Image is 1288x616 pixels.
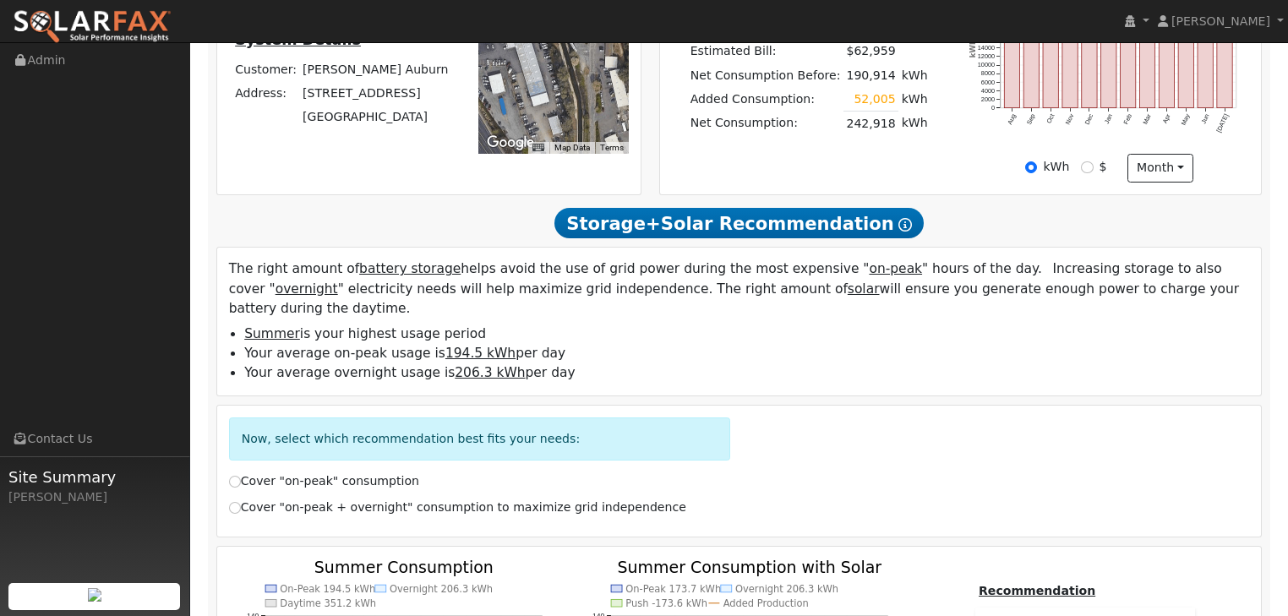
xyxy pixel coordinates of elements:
[736,582,839,594] text: Overnight 206.3 kWh
[314,557,494,575] text: Summer Consumption
[687,112,843,136] td: Net Consumption:
[978,44,995,52] text: 14000
[300,106,451,129] td: [GEOGRAPHIC_DATA]
[1082,27,1097,107] rect: onclick=""
[554,208,923,238] span: Storage+Solar Recommendation
[1198,18,1214,108] rect: onclick=""
[300,82,451,106] td: [STREET_ADDRESS]
[1142,112,1154,126] text: Mar
[300,58,451,82] td: [PERSON_NAME] Auburn
[244,344,1249,363] li: Your average on-peak usage is per day
[991,104,995,112] text: 0
[978,61,995,68] text: 10000
[229,499,686,516] label: Cover "on-peak + overnight" consumption to maximize grid independence
[1122,112,1134,125] text: Feb
[1218,9,1233,108] rect: onclick=""
[1083,112,1095,126] text: Dec
[843,87,898,112] td: 52,005
[1200,112,1211,125] text: Jun
[229,417,730,461] div: Now, select which recommendation best fits your needs:
[843,112,898,136] td: 242,918
[1024,12,1040,108] rect: onclick=""
[1100,158,1107,176] label: $
[1140,25,1155,107] rect: onclick=""
[898,218,912,232] i: Show Help
[978,52,995,60] text: 12000
[8,488,181,506] div: [PERSON_NAME]
[229,259,1250,319] p: The right amount of helps avoid the use of grid power during the most expensive " " hours of the ...
[390,582,493,594] text: Overnight 206.3 kWh
[1045,112,1056,124] text: Oct
[848,281,880,297] u: solar
[1180,112,1192,127] text: May
[13,9,172,45] img: SolarFax
[898,87,931,112] td: kWh
[554,142,590,154] button: Map Data
[618,557,882,575] text: Summer Consumption with Solar
[1104,112,1115,125] text: Jan
[1179,21,1194,108] rect: onclick=""
[979,584,1095,597] u: Recommendation
[276,281,338,297] u: overnight
[898,112,931,136] td: kWh
[981,69,995,77] text: 8000
[1025,161,1037,173] input: kWh
[1043,158,1069,176] label: kWh
[244,324,1249,344] li: is your highest usage period
[1215,112,1231,134] text: [DATE]
[869,261,922,276] u: on-peak
[843,40,898,63] td: $62,959
[483,132,538,154] img: Google
[1101,23,1116,108] rect: onclick=""
[1025,112,1037,126] text: Sep
[626,597,708,609] text: Push -173.6 kWh
[1171,14,1270,28] span: [PERSON_NAME]
[1160,30,1175,108] rect: onclick=""
[626,582,722,594] text: On-Peak 173.7 kWh
[280,597,376,609] text: Daytime 351.2 kWh
[1121,33,1136,108] rect: onclick=""
[244,363,1249,383] li: Your average overnight usage is per day
[232,58,300,82] td: Customer:
[843,63,898,87] td: 190,914
[235,31,361,48] u: System Details
[981,87,995,95] text: 4000
[532,142,544,154] button: Keyboard shortcuts
[1062,40,1078,108] rect: onclick=""
[723,597,809,609] text: Added Production
[687,87,843,112] td: Added Consumption:
[1006,112,1018,126] text: Aug
[88,588,101,602] img: retrieve
[232,82,300,106] td: Address:
[244,326,300,341] u: Summer
[483,132,538,154] a: Open this area in Google Maps (opens a new window)
[229,502,241,514] input: Cover "on-peak + overnight" consumption to maximize grid independence
[1081,161,1093,173] input: $
[359,261,461,276] u: battery storage
[687,40,843,63] td: Estimated Bill:
[229,472,419,490] label: Cover "on-peak" consumption
[600,143,624,152] a: Terms (opens in new tab)
[1044,17,1059,108] rect: onclick=""
[1127,154,1194,183] button: month
[1161,112,1172,125] text: Apr
[898,63,936,87] td: kWh
[8,466,181,488] span: Site Summary
[229,476,241,488] input: Cover "on-peak" consumption
[981,79,995,86] text: 6000
[1064,112,1076,126] text: Nov
[280,582,375,594] text: On-Peak 194.5 kWh
[445,346,516,361] u: 194.5 kWh
[455,365,525,380] u: 206.3 kWh
[969,40,978,58] text: kWh
[981,95,995,103] text: 2000
[687,63,843,87] td: Net Consumption Before:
